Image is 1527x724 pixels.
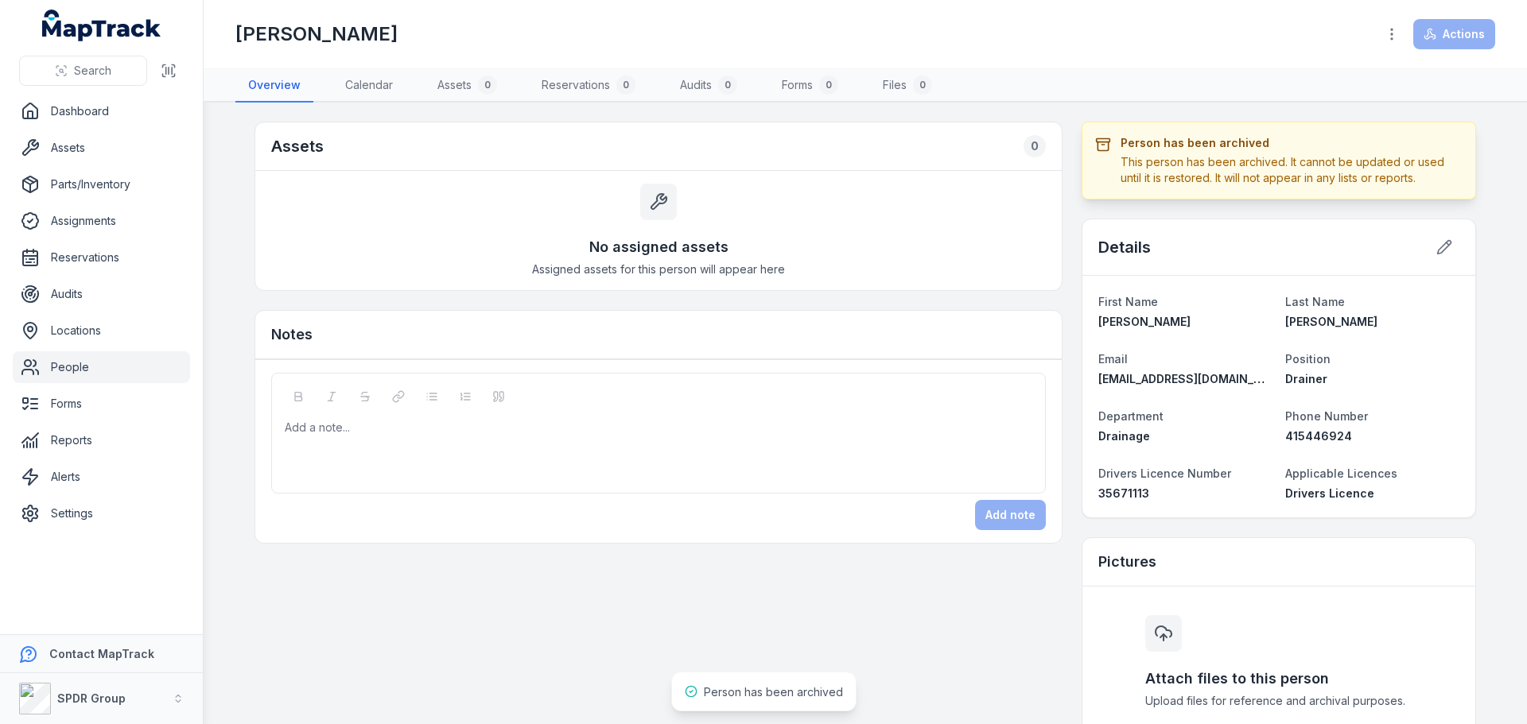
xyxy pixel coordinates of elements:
[1121,154,1463,186] div: This person has been archived. It cannot be updated or used until it is restored. It will not app...
[1098,551,1156,573] h3: Pictures
[1145,693,1412,709] span: Upload files for reference and archival purposes.
[13,315,190,347] a: Locations
[1285,409,1368,423] span: Phone Number
[769,69,851,103] a: Forms0
[1285,295,1345,308] span: Last Name
[1285,467,1397,480] span: Applicable Licences
[57,691,126,705] strong: SPDR Group
[74,63,111,79] span: Search
[1285,486,1374,500] span: Drivers Licence
[1098,315,1191,328] span: [PERSON_NAME]
[13,95,190,127] a: Dashboard
[42,10,161,41] a: MapTrack
[1098,409,1164,423] span: Department
[13,351,190,383] a: People
[49,647,154,660] strong: Contact MapTrack
[271,323,313,346] h3: Notes
[478,75,497,95] div: 0
[1098,236,1151,258] h2: Details
[529,69,648,103] a: Reservations0
[819,75,838,95] div: 0
[1285,372,1327,385] span: Drainer
[532,261,785,277] span: Assigned assets for this person will appear here
[1024,135,1046,157] div: 0
[589,236,729,258] h3: No assigned assets
[13,132,190,164] a: Assets
[1098,295,1158,308] span: First Name
[667,69,750,103] a: Audits0
[13,388,190,420] a: Forms
[913,75,932,95] div: 0
[13,168,190,200] a: Parts/Inventory
[13,498,190,529] a: Settings
[19,56,147,86] button: Search
[704,685,843,699] span: Person has been archived
[1121,135,1463,151] h3: Person has been archived
[1285,315,1377,328] span: [PERSON_NAME]
[1098,372,1290,385] span: [EMAIL_ADDRESS][DOMAIN_NAME]
[13,242,190,273] a: Reservations
[13,278,190,310] a: Audits
[1098,467,1231,480] span: Drivers Licence Number
[235,21,398,47] h1: [PERSON_NAME]
[1098,486,1149,500] span: 35671113
[1285,352,1331,366] span: Position
[235,69,313,103] a: Overview
[1285,429,1352,443] span: 415446924
[13,424,190,456] a: Reports
[616,75,635,95] div: 0
[13,205,190,237] a: Assignments
[1145,668,1412,690] h3: Attach files to this person
[425,69,510,103] a: Assets0
[1098,352,1128,366] span: Email
[870,69,945,103] a: Files0
[13,461,190,493] a: Alerts
[271,135,324,157] h2: Assets
[1098,429,1150,443] span: Drainage
[332,69,406,103] a: Calendar
[718,75,737,95] div: 0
